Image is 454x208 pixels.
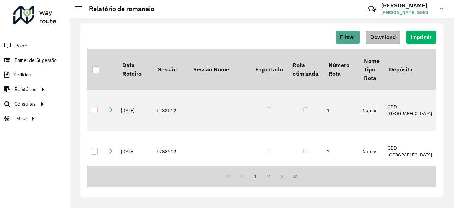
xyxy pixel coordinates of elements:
td: Normal [359,131,384,172]
span: Consultas [14,100,36,108]
button: Download [366,31,400,44]
a: Contato Rápido [364,1,380,17]
td: [DATE] [117,131,153,172]
th: Rota otimizada [288,49,323,90]
td: 1288612 [153,90,188,131]
th: Nome Tipo Rota [359,49,384,90]
span: Pedidos [13,71,31,79]
th: Exportado [250,49,288,90]
td: 1 [323,90,359,131]
span: Painel [15,42,28,49]
th: Número Rota [323,49,359,90]
button: Last Page [288,170,302,183]
td: 1288612 [153,131,188,172]
button: Imprimir [406,31,436,44]
th: Depósito [384,49,436,90]
span: Download [370,34,396,40]
span: Filtrar [340,34,355,40]
span: Painel de Sugestão [15,57,57,64]
button: Filtrar [336,31,360,44]
span: [PERSON_NAME] GOES [381,9,434,16]
span: Imprimir [411,34,432,40]
td: CDD [GEOGRAPHIC_DATA] [384,131,436,172]
th: Sessão [153,49,188,90]
h2: Relatório de romaneio [82,5,154,13]
button: 2 [262,170,275,183]
td: Normal [359,90,384,131]
td: 2 [323,131,359,172]
span: Tático [13,115,27,122]
button: Next Page [275,170,289,183]
button: 1 [248,170,262,183]
th: Sessão Nome [188,49,250,90]
h3: [PERSON_NAME] [381,2,434,9]
span: Relatórios [15,86,37,93]
td: [DATE] [117,90,153,131]
td: CDD [GEOGRAPHIC_DATA] [384,90,436,131]
th: Data Roteiro [117,49,153,90]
